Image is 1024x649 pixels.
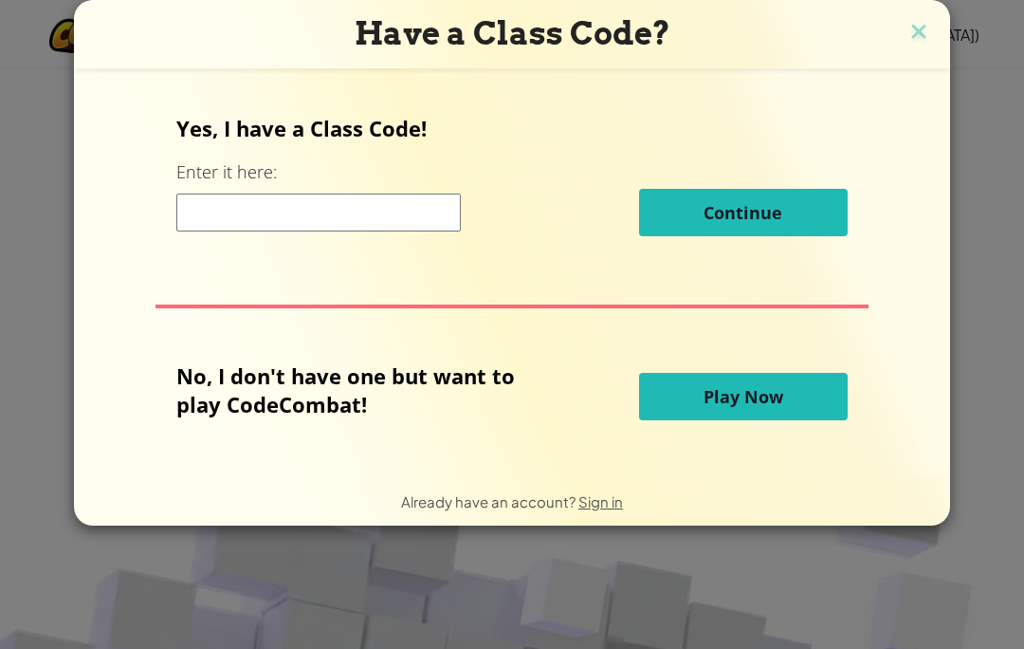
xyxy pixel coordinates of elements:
[704,385,783,408] span: Play Now
[639,373,848,420] button: Play Now
[176,160,277,184] label: Enter it here:
[355,14,670,52] span: Have a Class Code?
[704,201,782,224] span: Continue
[401,492,578,510] span: Already have an account?
[176,362,543,418] p: No, I don't have one but want to play CodeCombat!
[906,19,931,47] img: close icon
[578,492,623,510] a: Sign in
[176,114,847,142] p: Yes, I have a Class Code!
[639,189,848,236] button: Continue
